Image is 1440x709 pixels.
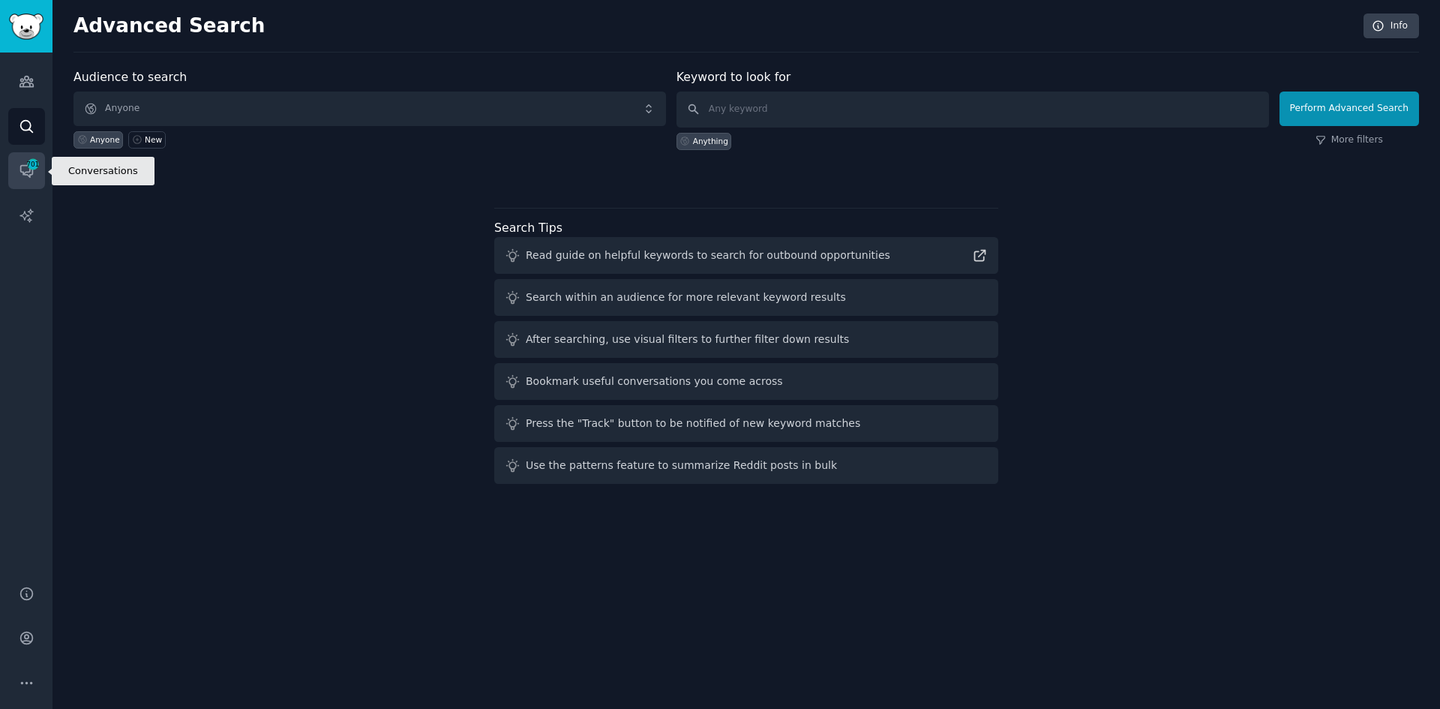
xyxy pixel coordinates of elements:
[26,159,40,170] span: 701
[494,221,562,235] label: Search Tips
[73,92,666,126] button: Anyone
[526,374,783,389] div: Bookmark useful conversations you come across
[1279,92,1419,126] button: Perform Advanced Search
[1315,134,1383,147] a: More filters
[73,14,1355,38] h2: Advanced Search
[90,134,120,145] div: Anyone
[145,134,162,145] div: New
[676,70,791,84] label: Keyword to look for
[9,14,43,40] img: GummySearch logo
[8,152,45,189] a: 701
[526,248,890,263] div: Read guide on helpful keywords to search for outbound opportunities
[526,332,849,347] div: After searching, use visual filters to further filter down results
[526,458,837,473] div: Use the patterns feature to summarize Reddit posts in bulk
[526,290,846,305] div: Search within an audience for more relevant keyword results
[1363,14,1419,39] a: Info
[693,136,728,146] div: Anything
[676,92,1269,128] input: Any keyword
[128,131,165,149] a: New
[73,70,187,84] label: Audience to search
[526,416,860,431] div: Press the "Track" button to be notified of new keyword matches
